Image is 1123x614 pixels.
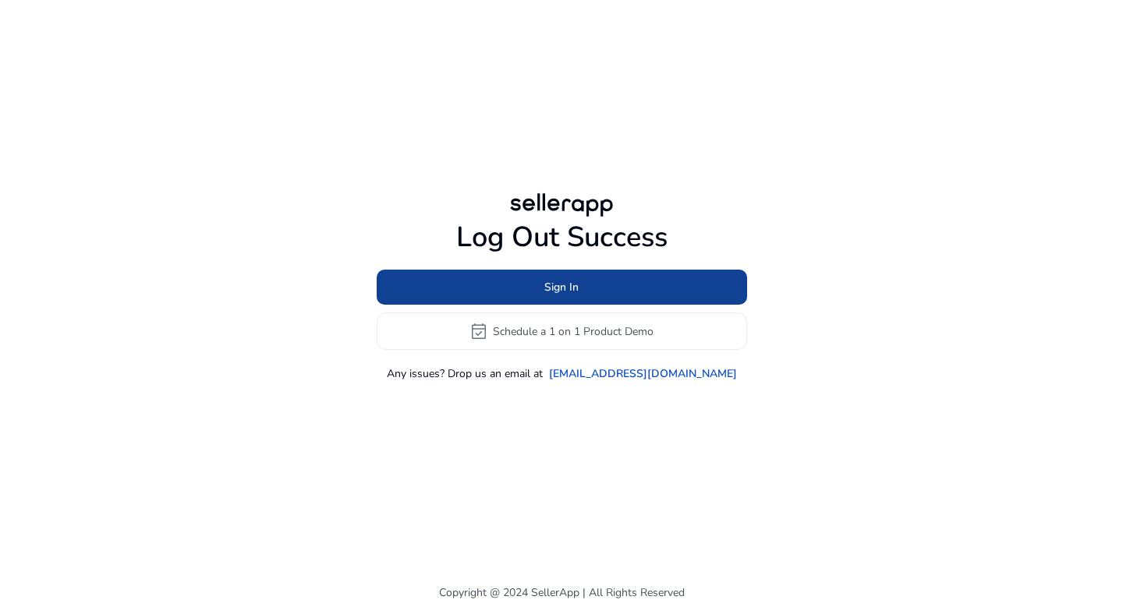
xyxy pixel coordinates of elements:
button: event_availableSchedule a 1 on 1 Product Demo [377,312,747,350]
p: Any issues? Drop us an email at [387,365,543,382]
h1: Log Out Success [377,221,747,254]
span: Sign In [544,279,579,295]
span: event_available [469,322,488,341]
button: Sign In [377,270,747,305]
a: [EMAIL_ADDRESS][DOMAIN_NAME] [549,365,737,382]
